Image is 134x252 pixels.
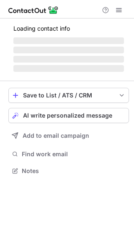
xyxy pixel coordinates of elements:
div: Save to List / ATS / CRM [23,92,114,99]
button: Find work email [8,148,129,160]
p: Loading contact info [13,25,124,32]
span: ‌ [13,37,124,44]
span: ‌ [13,65,124,72]
button: AI write personalized message [8,108,129,123]
button: Add to email campaign [8,128,129,143]
button: save-profile-one-click [8,88,129,103]
span: AI write personalized message [23,112,112,119]
span: ‌ [13,47,124,53]
span: Notes [22,167,126,175]
span: Find work email [22,150,126,158]
button: Notes [8,165,129,177]
span: ‌ [13,56,124,63]
img: ContactOut v5.3.10 [8,5,59,15]
span: Add to email campaign [23,132,89,139]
